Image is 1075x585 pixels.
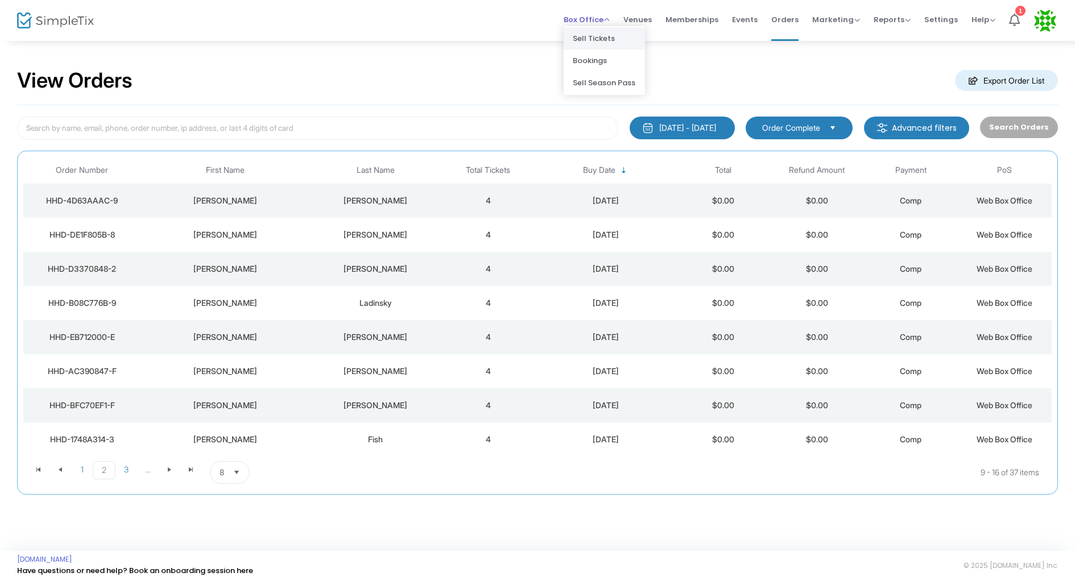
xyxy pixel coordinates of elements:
span: Go to the first page [28,461,49,478]
span: Order Complete [762,122,820,134]
div: 1 [1015,6,1026,16]
th: Total [676,157,770,184]
span: Go to the previous page [49,461,71,478]
span: Web Box Office [977,400,1032,410]
td: 4 [441,388,535,422]
td: $0.00 [770,286,864,320]
div: Perlow [313,229,439,240]
span: Web Box Office [977,196,1032,205]
td: $0.00 [676,286,770,320]
span: Box Office [564,14,610,25]
td: $0.00 [770,422,864,457]
span: Help [971,14,995,25]
span: Reports [874,14,911,25]
div: 9/13/2025 [538,331,673,343]
span: Comp [900,196,921,205]
span: Order Number [56,165,108,175]
span: Web Box Office [977,366,1032,376]
img: monthly [642,122,654,134]
span: Orders [771,5,799,34]
span: Web Box Office [977,230,1032,239]
span: Web Box Office [977,264,1032,273]
span: Marketing [812,14,860,25]
div: David [143,195,307,206]
span: Buy Date [583,165,615,175]
span: Memberships [665,5,718,34]
div: HHD-EB712000-E [26,331,138,343]
div: 9/13/2025 [538,263,673,275]
td: $0.00 [676,184,770,218]
div: 9/13/2025 [538,366,673,377]
span: Page 4 [137,461,159,478]
div: Frank [313,400,439,411]
td: $0.00 [770,320,864,354]
div: Data table [23,157,1052,457]
li: Bookings [564,49,645,72]
div: Becky [143,434,307,445]
span: Page 3 [115,461,137,478]
li: Sell Tickets [564,27,645,49]
input: Search by name, email, phone, order number, ip address, or last 4 digits of card [17,117,618,140]
div: HHD-B08C776B-9 [26,297,138,309]
div: HHD-D3370848-2 [26,263,138,275]
td: $0.00 [770,218,864,252]
span: Comp [900,400,921,410]
span: Comp [900,434,921,444]
div: Gary [143,297,307,309]
div: Ladinsky [313,297,439,309]
td: 4 [441,218,535,252]
td: $0.00 [676,354,770,388]
div: Stern [313,195,439,206]
div: [DATE] - [DATE] [659,122,716,134]
img: filter [876,122,888,134]
span: Web Box Office [977,332,1032,342]
m-button: Advanced filters [864,117,969,139]
span: Last Name [357,165,395,175]
div: Gordon [143,366,307,377]
div: 9/13/2025 [538,229,673,240]
button: Select [825,122,841,134]
span: Comp [900,264,921,273]
span: 8 [220,467,224,478]
div: HHD-4D63AAAC-9 [26,195,138,206]
div: HHD-1748A314-3 [26,434,138,445]
td: $0.00 [676,388,770,422]
span: Comp [900,298,921,308]
span: © 2025 [DOMAIN_NAME] Inc. [964,561,1058,570]
th: Refund Amount [770,157,864,184]
span: Web Box Office [977,434,1032,444]
div: Rae [143,263,307,275]
div: HHD-DE1F805B-8 [26,229,138,240]
td: $0.00 [676,252,770,286]
span: PoS [997,165,1012,175]
button: [DATE] - [DATE] [630,117,735,139]
div: Fish [313,434,439,445]
div: Sue [143,400,307,411]
h2: View Orders [17,68,133,93]
span: Comp [900,332,921,342]
span: Go to the next page [165,465,174,474]
td: $0.00 [770,252,864,286]
td: $0.00 [676,218,770,252]
span: Go to the first page [34,465,43,474]
span: Payment [895,165,927,175]
div: 9/13/2025 [538,297,673,309]
div: 9/13/2025 [538,400,673,411]
td: $0.00 [770,388,864,422]
span: Go to the previous page [56,465,65,474]
span: First Name [206,165,245,175]
li: Sell Season Pass [564,72,645,94]
td: 4 [441,252,535,286]
td: 4 [441,286,535,320]
span: Page 2 [93,461,115,479]
td: 4 [441,354,535,388]
span: Settings [924,5,958,34]
th: Total Tickets [441,157,535,184]
td: $0.00 [770,354,864,388]
kendo-pager-info: 9 - 16 of 37 items [363,461,1039,484]
div: Gerson [313,366,439,377]
td: $0.00 [676,422,770,457]
span: Sortable [619,166,629,175]
m-button: Export Order List [955,70,1058,91]
span: Go to the last page [187,465,196,474]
